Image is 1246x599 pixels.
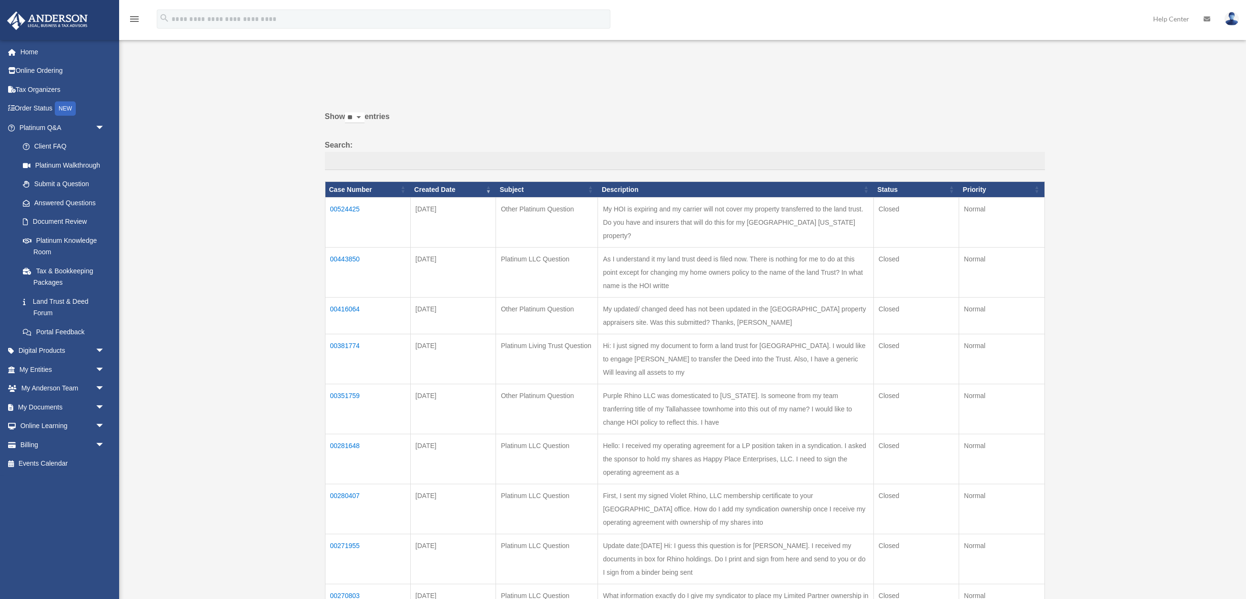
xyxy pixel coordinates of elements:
td: [DATE] [410,434,496,484]
td: 00524425 [325,198,410,248]
td: Other Platinum Question [496,298,598,334]
a: My Entitiesarrow_drop_down [7,360,119,379]
img: Anderson Advisors Platinum Portal [4,11,91,30]
td: Normal [959,248,1044,298]
a: Client FAQ [13,137,114,156]
a: Document Review [13,212,114,231]
td: Closed [873,334,959,384]
span: arrow_drop_down [95,435,114,455]
td: Closed [873,248,959,298]
td: Hello: I received my operating agreement for a LP position taken in a syndication. I asked the sp... [598,434,873,484]
td: Closed [873,534,959,584]
a: Billingarrow_drop_down [7,435,119,454]
td: First, I sent my signed Violet Rhino, LLC membership certificate to your [GEOGRAPHIC_DATA] office... [598,484,873,534]
td: Closed [873,298,959,334]
td: 00280407 [325,484,410,534]
td: As I understand it my land trust deed is filed now. There is nothing for me to do at this point e... [598,248,873,298]
td: Closed [873,384,959,434]
td: 00351759 [325,384,410,434]
td: [DATE] [410,384,496,434]
td: 00443850 [325,248,410,298]
span: arrow_drop_down [95,379,114,399]
div: NEW [55,101,76,116]
a: Portal Feedback [13,322,114,341]
td: 00416064 [325,298,410,334]
td: Normal [959,534,1044,584]
td: [DATE] [410,484,496,534]
td: [DATE] [410,248,496,298]
a: My Documentsarrow_drop_down [7,398,119,417]
td: [DATE] [410,198,496,248]
td: 00281648 [325,434,410,484]
td: 00381774 [325,334,410,384]
td: Normal [959,198,1044,248]
a: Platinum Knowledge Room [13,231,114,261]
th: Subject: activate to sort column ascending [496,181,598,198]
td: Normal [959,484,1044,534]
td: Platinum LLC Question [496,534,598,584]
td: Platinum LLC Question [496,434,598,484]
td: My HOI is expiring and my carrier will not cover my property transferred to the land trust. Do yo... [598,198,873,248]
td: 00271955 [325,534,410,584]
td: Closed [873,198,959,248]
td: Closed [873,484,959,534]
td: Platinum Living Trust Question [496,334,598,384]
a: Order StatusNEW [7,99,119,119]
a: Online Ordering [7,61,119,80]
a: Online Learningarrow_drop_down [7,417,119,436]
th: Description: activate to sort column ascending [598,181,873,198]
td: Closed [873,434,959,484]
a: menu [129,17,140,25]
td: Purple Rhino LLC was domesticated to [US_STATE]. Is someone from my team tranferring title of my ... [598,384,873,434]
td: My updated/ changed deed has not been updated in the [GEOGRAPHIC_DATA] property appraisers site. ... [598,298,873,334]
label: Search: [325,139,1045,170]
td: Normal [959,334,1044,384]
td: [DATE] [410,334,496,384]
input: Search: [325,152,1045,170]
a: Home [7,42,119,61]
span: arrow_drop_down [95,360,114,379]
th: Status: activate to sort column ascending [873,181,959,198]
select: Showentries [345,112,365,123]
a: Tax & Bookkeeping Packages [13,261,114,292]
a: Land Trust & Deed Forum [13,292,114,322]
a: Digital Productsarrow_drop_down [7,341,119,360]
a: Platinum Walkthrough [13,156,114,175]
i: menu [129,13,140,25]
td: Platinum LLC Question [496,248,598,298]
td: [DATE] [410,298,496,334]
a: Submit a Question [13,175,114,194]
td: Platinum LLC Question [496,484,598,534]
td: Other Platinum Question [496,384,598,434]
span: arrow_drop_down [95,417,114,436]
span: arrow_drop_down [95,118,114,138]
span: arrow_drop_down [95,341,114,361]
i: search [159,13,170,23]
th: Priority: activate to sort column ascending [959,181,1044,198]
th: Case Number: activate to sort column ascending [325,181,410,198]
td: [DATE] [410,534,496,584]
a: Tax Organizers [7,80,119,99]
a: Platinum Q&Aarrow_drop_down [7,118,114,137]
label: Show entries [325,110,1045,133]
a: Answered Questions [13,193,110,212]
td: Normal [959,298,1044,334]
span: arrow_drop_down [95,398,114,417]
td: Normal [959,384,1044,434]
td: Normal [959,434,1044,484]
td: Update date:[DATE] Hi: I guess this question is for [PERSON_NAME]. I received my documents in box... [598,534,873,584]
a: Events Calendar [7,454,119,473]
th: Created Date: activate to sort column ascending [410,181,496,198]
td: Hi: I just signed my document to form a land trust for [GEOGRAPHIC_DATA]. I would like to engage ... [598,334,873,384]
a: My Anderson Teamarrow_drop_down [7,379,119,398]
img: User Pic [1225,12,1239,26]
td: Other Platinum Question [496,198,598,248]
